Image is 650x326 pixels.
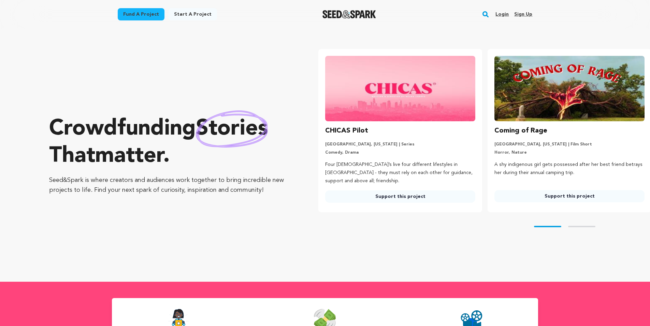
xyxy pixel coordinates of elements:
[322,10,376,18] a: Seed&Spark Homepage
[325,161,475,185] p: Four [DEMOGRAPHIC_DATA]’s live four different lifestyles in [GEOGRAPHIC_DATA] - they must rely on...
[325,142,475,147] p: [GEOGRAPHIC_DATA], [US_STATE] | Series
[118,8,164,20] a: Fund a project
[494,142,645,147] p: [GEOGRAPHIC_DATA], [US_STATE] | Film Short
[494,125,547,136] h3: Coming of Rage
[494,150,645,155] p: Horror, Nature
[95,145,163,167] span: matter
[495,9,509,20] a: Login
[49,115,291,170] p: Crowdfunding that .
[494,161,645,177] p: A shy indigenous girl gets possessed after her best friend betrays her during their annual campin...
[325,56,475,121] img: CHICAS Pilot image
[196,110,268,148] img: hand sketched image
[514,9,532,20] a: Sign up
[494,56,645,121] img: Coming of Rage image
[49,175,291,195] p: Seed&Spark is where creators and audiences work together to bring incredible new projects to life...
[325,125,368,136] h3: CHICAS Pilot
[322,10,376,18] img: Seed&Spark Logo Dark Mode
[169,8,217,20] a: Start a project
[325,150,475,155] p: Comedy, Drama
[494,190,645,202] a: Support this project
[325,190,475,203] a: Support this project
